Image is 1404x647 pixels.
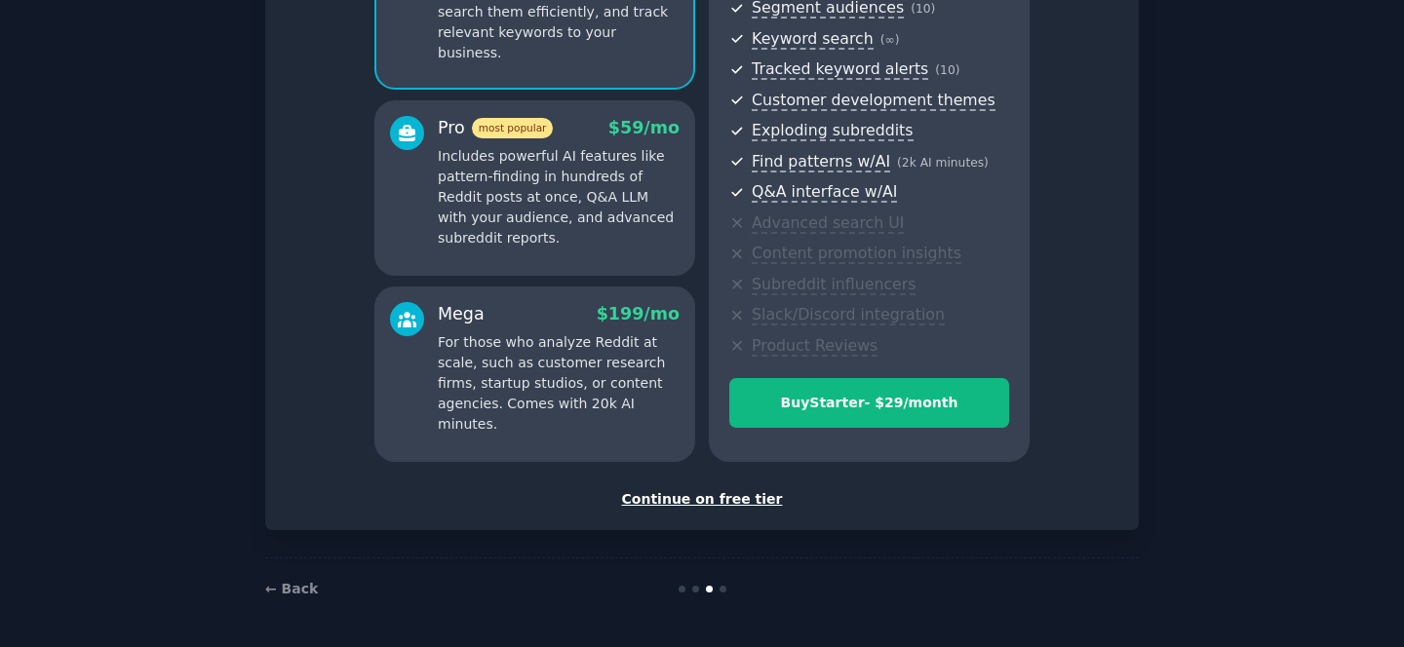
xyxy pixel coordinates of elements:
p: Includes powerful AI features like pattern-finding in hundreds of Reddit posts at once, Q&A LLM w... [438,146,680,248]
span: Find patterns w/AI [752,152,890,172]
a: ← Back [265,581,318,596]
div: Continue on free tier [286,489,1118,510]
span: most popular [472,118,554,138]
div: Mega [438,302,485,326]
span: Slack/Discord integration [752,305,945,325]
span: Content promotion insights [752,244,961,264]
span: ( 2k AI minutes ) [897,156,989,170]
span: ( 10 ) [935,63,959,77]
span: $ 59 /mo [608,118,680,137]
span: Product Reviews [752,336,877,357]
div: Buy Starter - $ 29 /month [730,393,1008,413]
p: For those who analyze Reddit at scale, such as customer research firms, startup studios, or conte... [438,332,680,435]
span: $ 199 /mo [597,304,680,323]
span: Tracked keyword alerts [752,59,928,80]
span: Keyword search [752,29,874,50]
span: ( ∞ ) [880,33,900,47]
button: BuyStarter- $29/month [729,378,1009,428]
span: ( 10 ) [911,2,935,16]
span: Customer development themes [752,91,995,111]
div: Pro [438,116,553,140]
span: Q&A interface w/AI [752,182,897,203]
span: Exploding subreddits [752,121,913,141]
span: Subreddit influencers [752,275,916,295]
span: Advanced search UI [752,213,904,234]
